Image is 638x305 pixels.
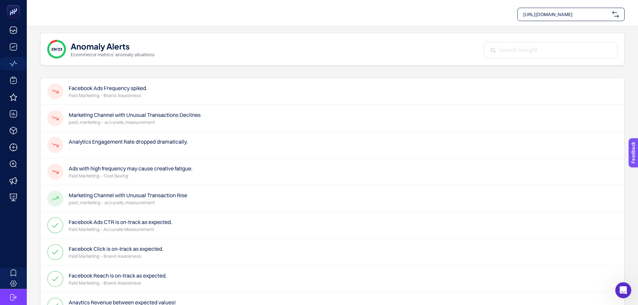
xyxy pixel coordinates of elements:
input: Search Insight [499,46,611,55]
h4: Facebook Ads Frequency spiked. [69,84,147,92]
img: svg%3e [612,11,619,18]
p: paid_marketing - accurate_measurement [69,119,201,126]
span: [URL][DOMAIN_NAME] [523,11,610,18]
p: Ecommerce metrics' anomaly situations [71,51,154,58]
h4: Marketing Channel with Unusual Transaction Rise [69,191,187,199]
h1: Anomaly Alerts [71,41,130,51]
h4: Facebook Reach is on-track as expected. [69,272,167,280]
img: Search Insight [491,48,496,53]
p: Paid Marketing - Brand Awareness [69,253,163,259]
p: Paid Marketing - Brand Awareness [69,280,167,286]
p: Paid Marketing - Accurate Measurement [69,226,172,233]
h4: Marketing Channel with Unusual Transactions Declines [69,111,201,119]
p: - [69,146,188,152]
span: 29/33 [51,47,62,52]
p: paid_marketing - accurate_measurement [69,199,187,206]
h4: Facebook Ads CTR is on-track as expected. [69,218,172,226]
h4: Analytics Engagement Rate dropped dramatically. [69,138,188,146]
span: Feedback [4,2,25,7]
p: Paid Marketing - Brand Awareness [69,92,147,99]
iframe: Intercom live chat [615,282,631,298]
h4: Facebook Click is on-track as expected. [69,245,163,253]
h4: Ads with high frequency may cause creative fatigue. [69,164,193,172]
p: Paid Marketing - Cost Saving [69,172,193,179]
